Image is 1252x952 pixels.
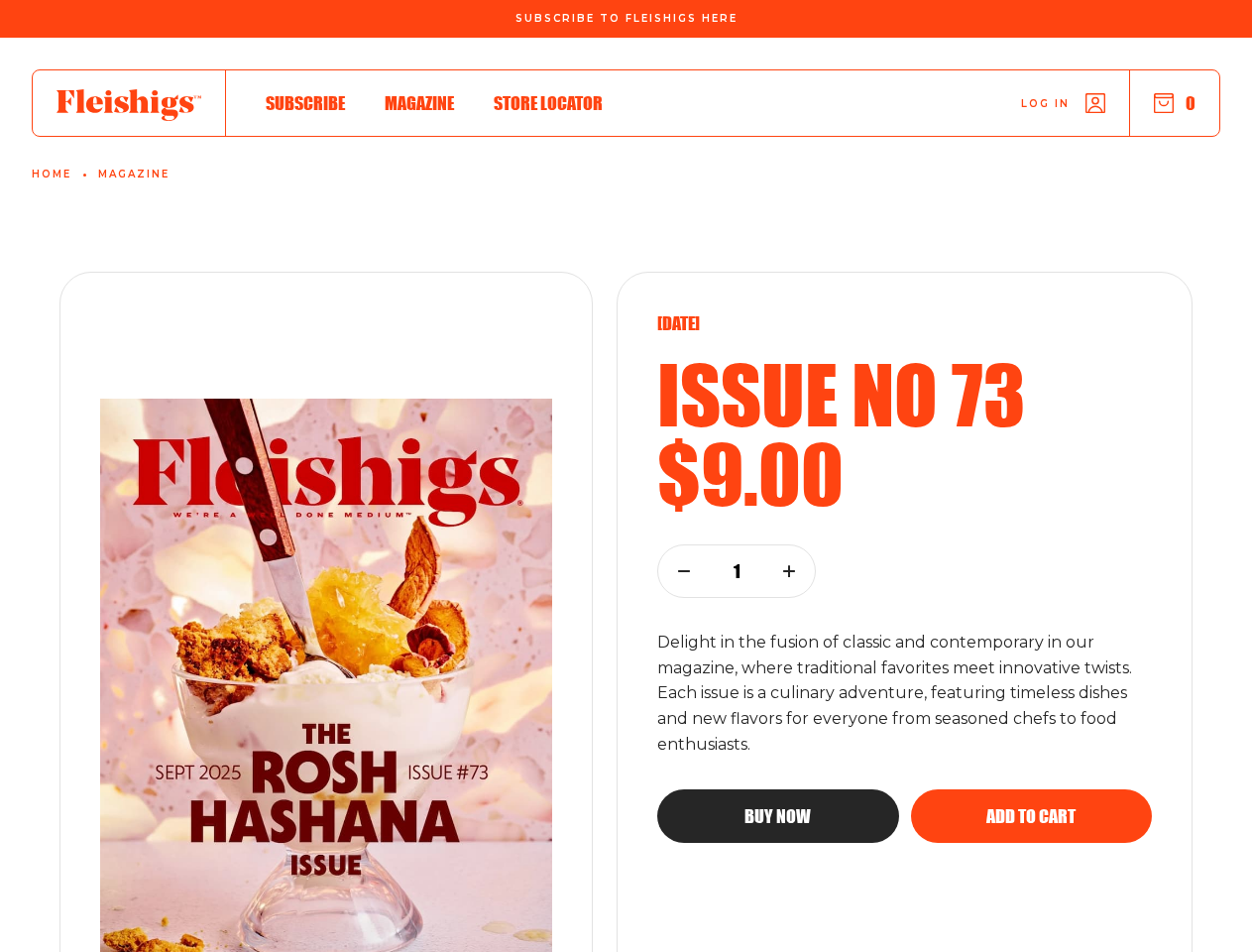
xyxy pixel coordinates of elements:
[657,354,1152,433] h2: Issue no 73
[385,92,454,114] span: Magazine
[494,92,603,114] span: Store locator
[911,789,1152,843] button: Add to cart
[1154,92,1195,114] button: 0
[657,630,1152,759] p: Delight in the fusion of classic and contemporary in our magazine, where traditional favorites me...
[657,433,1152,513] h2: $9.00
[266,92,345,114] span: Subscribe
[494,89,603,116] a: Store locator
[1021,93,1105,113] a: Log in
[1021,96,1070,111] span: Log in
[515,13,738,25] span: Subscribe To Fleishigs Here
[744,807,811,825] span: Buy now
[98,169,170,180] a: Magazine
[657,312,1152,334] p: [DATE]
[986,807,1076,825] span: Add to cart
[266,89,345,116] a: Subscribe
[512,13,741,23] a: Subscribe To Fleishigs Here
[32,169,71,180] a: Home
[385,89,454,116] a: Magazine
[724,560,749,582] p: 1
[657,789,898,843] button: Buy now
